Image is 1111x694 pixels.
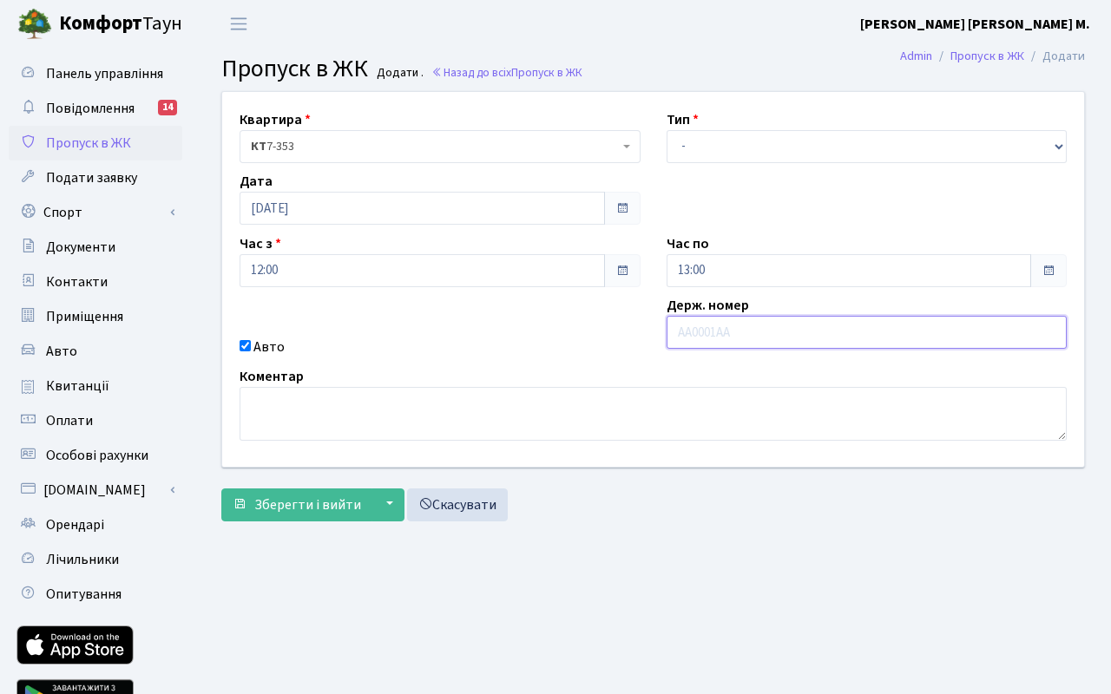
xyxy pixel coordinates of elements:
[667,316,1068,349] input: AA0001AA
[9,299,182,334] a: Приміщення
[46,168,137,187] span: Подати заявку
[9,334,182,369] a: Авто
[59,10,182,39] span: Таун
[17,7,52,42] img: logo.png
[46,99,135,118] span: Повідомлення
[9,507,182,542] a: Орендарі
[46,411,93,430] span: Оплати
[46,550,119,569] span: Лічильники
[1024,47,1085,66] li: Додати
[431,64,582,81] a: Назад до всіхПропуск в ЖК
[46,307,123,326] span: Приміщення
[254,495,361,514] span: Зберегти і вийти
[9,230,182,265] a: Документи
[9,473,182,507] a: [DOMAIN_NAME]
[407,488,508,521] a: Скасувати
[46,585,122,604] span: Опитування
[9,195,182,230] a: Спорт
[9,542,182,577] a: Лічильники
[667,295,749,316] label: Держ. номер
[9,160,182,195] a: Подати заявку
[9,577,182,612] a: Опитування
[253,337,285,357] label: Авто
[9,369,182,403] a: Квитанції
[46,446,148,465] span: Особові рахунки
[240,109,311,130] label: Квартира
[46,515,104,534] span: Орендарі
[46,342,77,361] span: Авто
[667,109,699,130] label: Тип
[46,134,131,153] span: Пропуск в ЖК
[900,47,932,65] a: Admin
[240,171,273,192] label: Дата
[217,10,260,38] button: Переключити навігацію
[240,130,641,163] span: <b>КТ</b>&nbsp;&nbsp;&nbsp;&nbsp;7-353
[9,438,182,473] a: Особові рахунки
[860,15,1090,34] b: [PERSON_NAME] [PERSON_NAME] М.
[251,138,266,155] b: КТ
[221,51,368,86] span: Пропуск в ЖК
[9,403,182,438] a: Оплати
[46,376,109,396] span: Квитанції
[950,47,1024,65] a: Пропуск в ЖК
[221,488,372,521] button: Зберегти і вийти
[46,64,163,83] span: Панель управління
[9,265,182,299] a: Контакти
[860,14,1090,35] a: [PERSON_NAME] [PERSON_NAME] М.
[373,66,424,81] small: Додати .
[46,238,115,257] span: Документи
[240,233,281,254] label: Час з
[9,91,182,126] a: Повідомлення14
[667,233,709,254] label: Час по
[59,10,142,37] b: Комфорт
[511,64,582,81] span: Пропуск в ЖК
[9,126,182,160] a: Пропуск в ЖК
[9,56,182,91] a: Панель управління
[158,100,177,115] div: 14
[251,138,619,155] span: <b>КТ</b>&nbsp;&nbsp;&nbsp;&nbsp;7-353
[46,272,108,291] span: Контакти
[240,366,304,387] label: Коментар
[874,38,1111,75] nav: breadcrumb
